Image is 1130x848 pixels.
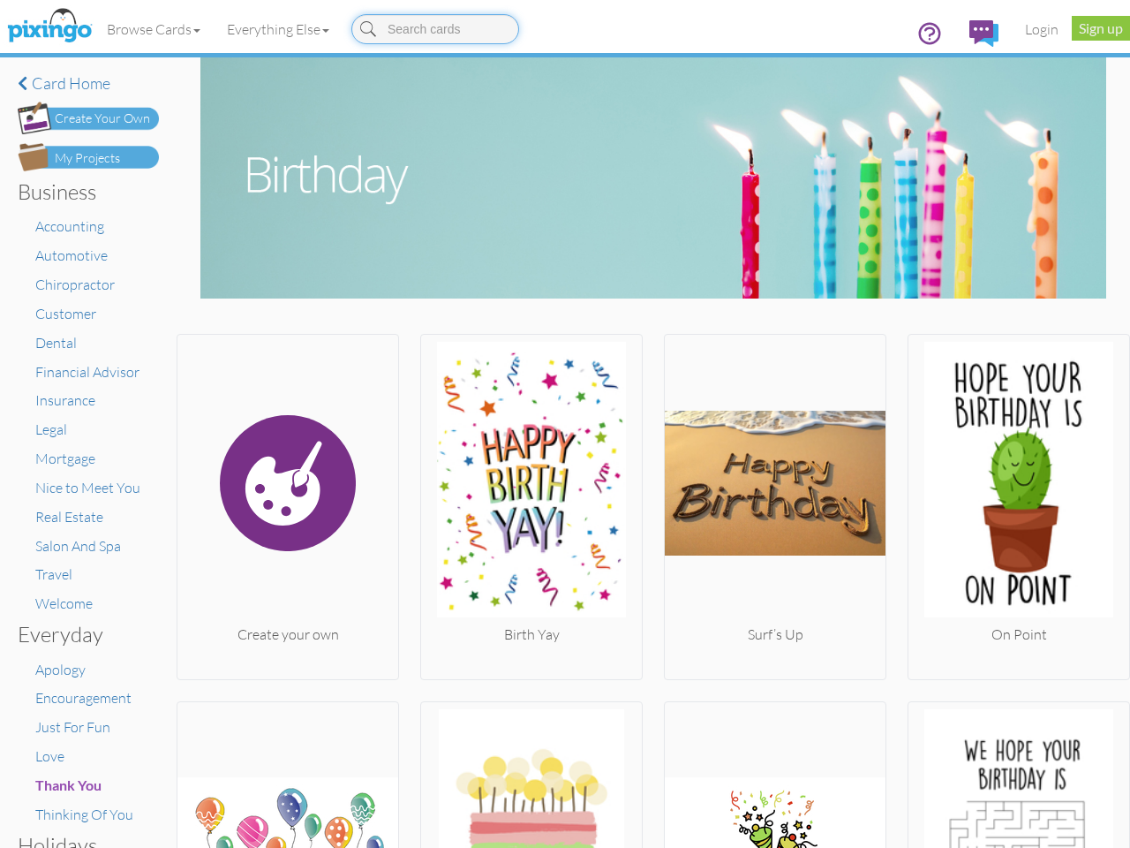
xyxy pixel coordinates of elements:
img: pixingo logo [3,4,96,49]
div: Surf’s Up [665,625,885,645]
a: Mortgage [35,450,95,467]
a: Love [35,747,64,765]
a: Browse Cards [94,7,214,51]
img: birthday.jpg [200,57,1106,299]
div: Create your own [177,625,398,645]
iframe: Chat [1129,847,1130,848]
a: Welcome [35,594,93,612]
a: Accounting [35,217,104,235]
div: Create Your Own [55,110,150,128]
a: Thank You [35,776,102,794]
img: my-projects-button.png [18,143,159,171]
a: Financial Advisor [35,363,139,381]
div: On Point [908,625,1129,645]
a: Login [1012,7,1072,51]
a: Dental [35,334,77,352]
a: Card home [18,75,159,93]
a: Thinking Of You [35,806,133,823]
a: Customer [35,305,96,322]
input: Search cards [351,14,519,44]
div: Birth Yay [421,625,642,645]
a: Just For Fun [35,718,110,736]
a: Sign up [1072,16,1130,41]
a: Nice to Meet You [35,479,140,496]
h3: Everyday [18,623,146,646]
a: Apology [35,661,86,678]
img: 20250124-203932-47b3b49a8da9-250.png [665,342,885,625]
a: Automotive [35,246,108,264]
a: Salon And Spa [35,537,121,555]
a: Legal [35,420,67,438]
img: create.svg [177,342,398,625]
img: 20250828-184730-f95567fc9a5c-250.jpg [908,342,1129,625]
span: Thank You [35,776,102,793]
a: Insurance [35,391,95,409]
a: Real Estate [35,508,103,526]
a: Everything Else [214,7,343,51]
a: Travel [35,565,72,583]
a: Encouragement [35,689,132,707]
a: Chiropractor [35,276,115,293]
div: My Projects [55,149,120,168]
img: comments.svg [969,20,998,47]
img: create-own-button.png [18,102,159,134]
h3: Business [18,180,146,203]
img: 20250828-163716-8d2042864239-250.jpg [421,342,642,625]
